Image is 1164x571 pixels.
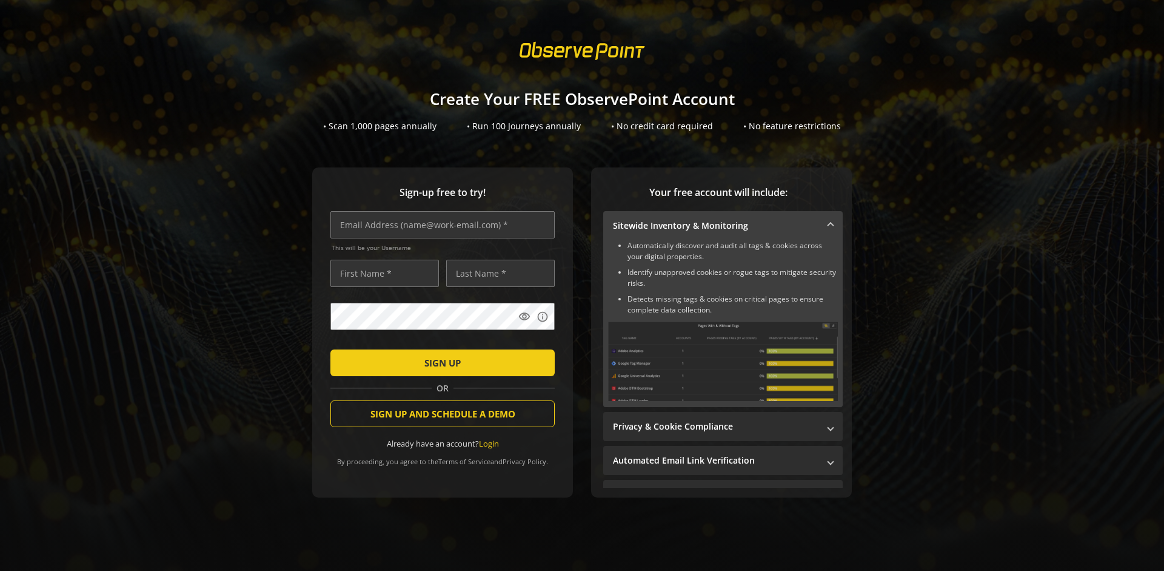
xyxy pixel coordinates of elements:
[432,382,453,394] span: OR
[330,449,555,466] div: By proceeding, you agree to the and .
[608,322,838,401] img: Sitewide Inventory & Monitoring
[332,243,555,252] span: This will be your Username
[603,446,843,475] mat-expansion-panel-header: Automated Email Link Verification
[611,120,713,132] div: • No credit card required
[627,240,838,262] li: Automatically discover and audit all tags & cookies across your digital properties.
[603,412,843,441] mat-expansion-panel-header: Privacy & Cookie Compliance
[479,438,499,449] a: Login
[446,260,555,287] input: Last Name *
[603,480,843,509] mat-expansion-panel-header: Performance Monitoring with Web Vitals
[627,267,838,289] li: Identify unapproved cookies or rogue tags to mitigate security risks.
[330,350,555,376] button: SIGN UP
[467,120,581,132] div: • Run 100 Journeys annually
[743,120,841,132] div: • No feature restrictions
[613,220,818,232] mat-panel-title: Sitewide Inventory & Monitoring
[603,186,834,200] span: Your free account will include:
[438,457,490,466] a: Terms of Service
[627,294,838,316] li: Detects missing tags & cookies on critical pages to ensure complete data collection.
[330,211,555,238] input: Email Address (name@work-email.com) *
[330,438,555,450] div: Already have an account?
[330,260,439,287] input: First Name *
[537,311,549,323] mat-icon: info
[613,421,818,433] mat-panel-title: Privacy & Cookie Compliance
[323,120,436,132] div: • Scan 1,000 pages annually
[613,454,818,467] mat-panel-title: Automated Email Link Verification
[330,186,555,200] span: Sign-up free to try!
[330,400,555,427] button: SIGN UP AND SCHEDULE A DEMO
[503,457,546,466] a: Privacy Policy
[370,403,515,425] span: SIGN UP AND SCHEDULE A DEMO
[424,352,461,374] span: SIGN UP
[518,311,530,323] mat-icon: visibility
[603,211,843,240] mat-expansion-panel-header: Sitewide Inventory & Monitoring
[603,240,843,407] div: Sitewide Inventory & Monitoring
